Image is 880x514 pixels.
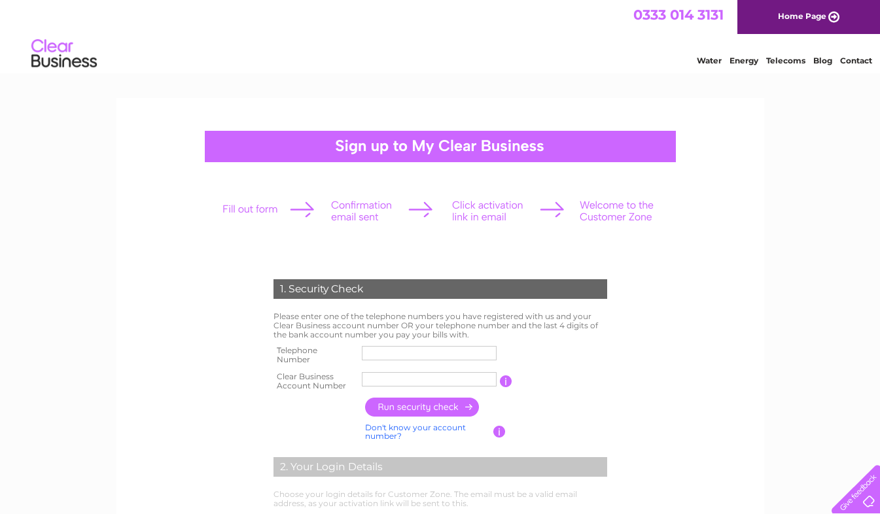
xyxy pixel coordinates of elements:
[633,7,724,23] a: 0333 014 3131
[132,7,750,63] div: Clear Business is a trading name of Verastar Limited (registered in [GEOGRAPHIC_DATA] No. 3667643...
[365,422,466,441] a: Don't know your account number?
[813,56,832,65] a: Blog
[270,368,359,394] th: Clear Business Account Number
[766,56,805,65] a: Telecoms
[270,342,359,368] th: Telephone Number
[273,279,607,299] div: 1. Security Check
[730,56,758,65] a: Energy
[840,56,872,65] a: Contact
[31,34,97,74] img: logo.png
[493,426,506,437] input: Information
[270,309,610,342] td: Please enter one of the telephone numbers you have registered with us and your Clear Business acc...
[270,487,610,511] td: Choose your login details for Customer Zone. The email must be a valid email address, as your act...
[273,457,607,477] div: 2. Your Login Details
[500,375,512,387] input: Information
[697,56,722,65] a: Water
